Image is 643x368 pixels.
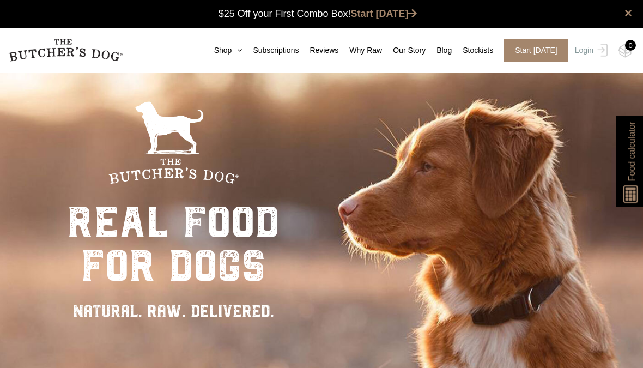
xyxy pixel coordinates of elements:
a: Blog [426,45,452,56]
a: Subscriptions [242,45,299,56]
a: close [624,7,632,20]
a: Shop [203,45,242,56]
div: real food for dogs [67,201,280,288]
span: Food calculator [625,122,638,181]
img: TBD_Cart-Empty.png [618,44,632,58]
a: Start [DATE] [351,8,417,19]
a: Reviews [299,45,338,56]
div: 0 [625,40,636,51]
a: Start [DATE] [493,39,572,62]
a: Login [572,39,608,62]
div: NATURAL. RAW. DELIVERED. [67,299,280,323]
a: Our Story [382,45,426,56]
a: Why Raw [338,45,382,56]
a: Stockists [452,45,493,56]
span: Start [DATE] [504,39,568,62]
